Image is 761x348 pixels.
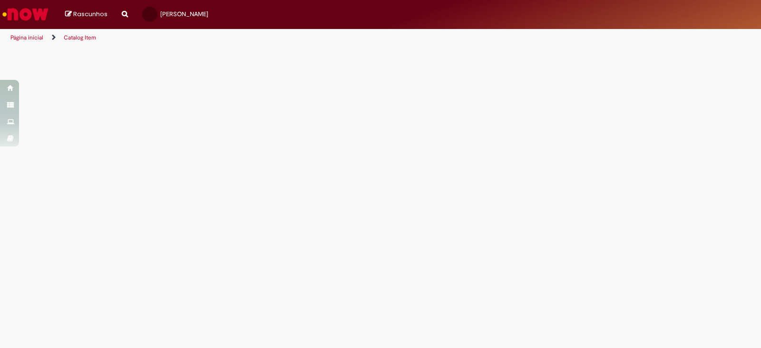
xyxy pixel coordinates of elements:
a: Catalog Item [64,34,96,41]
a: Rascunhos [65,10,107,19]
ul: Trilhas de página [7,29,500,47]
img: ServiceNow [1,5,50,24]
a: Página inicial [10,34,43,41]
span: [PERSON_NAME] [160,10,208,18]
span: Rascunhos [73,10,107,19]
